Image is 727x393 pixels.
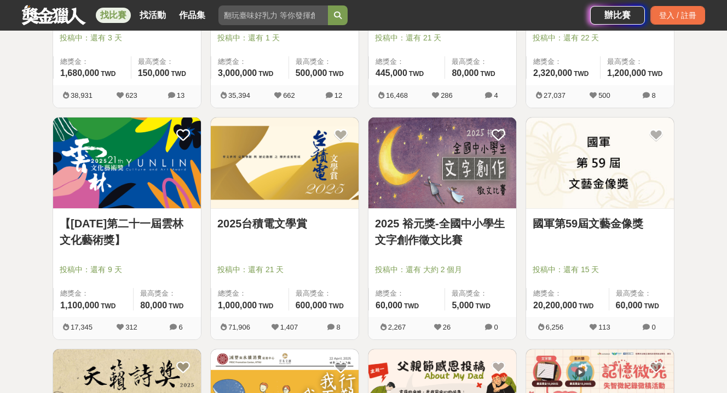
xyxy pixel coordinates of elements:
a: 【[DATE]第二十一屆雲林文化藝術獎】 [60,215,194,248]
span: TWD [644,302,659,310]
span: 最高獎金： [140,288,194,299]
span: 60,000 [616,301,643,310]
span: 38,931 [71,91,93,99]
span: TWD [579,302,593,310]
span: 投稿中：還有 15 天 [533,264,667,275]
a: Cover Image [368,118,516,209]
span: 13 [177,91,184,99]
a: 2025 裕元獎-全國中小學生文字創作徵文比賽 [375,215,510,248]
span: 投稿中：還有 21 天 [217,264,352,275]
span: 286 [441,91,453,99]
span: 最高獎金： [616,288,667,299]
span: 26 [443,323,451,331]
span: 最高獎金： [138,56,194,67]
a: 作品集 [175,8,210,23]
span: 312 [125,323,137,331]
div: 登入 / 註冊 [650,6,705,25]
span: 500 [598,91,610,99]
span: 最高獎金： [296,288,352,299]
span: 5,000 [452,301,474,310]
span: 8 [651,91,655,99]
span: TWD [574,70,588,78]
span: 2,267 [388,323,406,331]
span: TWD [476,302,491,310]
span: 投稿中：還有 22 天 [533,32,667,44]
span: 20,200,000 [533,301,577,310]
span: TWD [101,70,116,78]
span: 17,345 [71,323,93,331]
span: TWD [329,302,344,310]
a: 2025台積電文學賞 [217,215,352,232]
span: TWD [171,70,186,78]
span: 27,037 [544,91,566,99]
span: 總獎金： [60,56,124,67]
a: Cover Image [526,118,674,209]
span: 1,200,000 [607,68,646,78]
span: 6 [178,323,182,331]
img: Cover Image [368,118,516,209]
span: 總獎金： [376,288,438,299]
span: 投稿中：還有 21 天 [375,32,510,44]
span: 投稿中：還有 1 天 [217,32,352,44]
span: TWD [648,70,662,78]
span: 最高獎金： [296,56,352,67]
span: 總獎金： [60,288,126,299]
span: TWD [258,302,273,310]
span: 2,320,000 [533,68,572,78]
span: 3,000,000 [218,68,257,78]
span: 600,000 [296,301,327,310]
input: 翻玩臺味好乳力 等你發揮創意！ [218,5,328,25]
span: 16,468 [386,91,408,99]
span: 4 [494,91,498,99]
span: 1,680,000 [60,68,99,78]
a: 找活動 [135,8,170,23]
span: TWD [101,302,116,310]
span: 0 [651,323,655,331]
span: 投稿中：還有 大約 2 個月 [375,264,510,275]
span: 1,000,000 [218,301,257,310]
span: TWD [169,302,183,310]
img: Cover Image [211,118,359,209]
span: 60,000 [376,301,402,310]
span: 投稿中：還有 3 天 [60,32,194,44]
span: 35,394 [228,91,250,99]
span: 500,000 [296,68,327,78]
span: 最高獎金： [607,56,667,67]
span: TWD [480,70,495,78]
span: TWD [409,70,424,78]
span: 總獎金： [218,288,282,299]
img: Cover Image [53,118,201,209]
span: 1,407 [280,323,298,331]
span: 80,000 [452,68,478,78]
span: 662 [283,91,295,99]
span: 總獎金： [376,56,438,67]
span: TWD [329,70,344,78]
span: 1,100,000 [60,301,99,310]
span: 總獎金： [533,288,602,299]
span: 113 [598,323,610,331]
span: 12 [334,91,342,99]
img: Cover Image [526,118,674,209]
span: 71,906 [228,323,250,331]
span: 最高獎金： [452,56,510,67]
span: 6,256 [546,323,564,331]
span: 623 [125,91,137,99]
span: 8 [336,323,340,331]
span: 總獎金： [533,56,593,67]
span: 445,000 [376,68,407,78]
a: Cover Image [211,118,359,209]
a: Cover Image [53,118,201,209]
span: TWD [404,302,419,310]
span: 80,000 [140,301,167,310]
span: 最高獎金： [452,288,510,299]
span: TWD [258,70,273,78]
a: 辦比賽 [590,6,645,25]
span: 總獎金： [218,56,282,67]
a: 國軍第59屆文藝金像獎 [533,215,667,232]
a: 找比賽 [96,8,131,23]
span: 0 [494,323,498,331]
span: 150,000 [138,68,170,78]
span: 投稿中：還有 9 天 [60,264,194,275]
